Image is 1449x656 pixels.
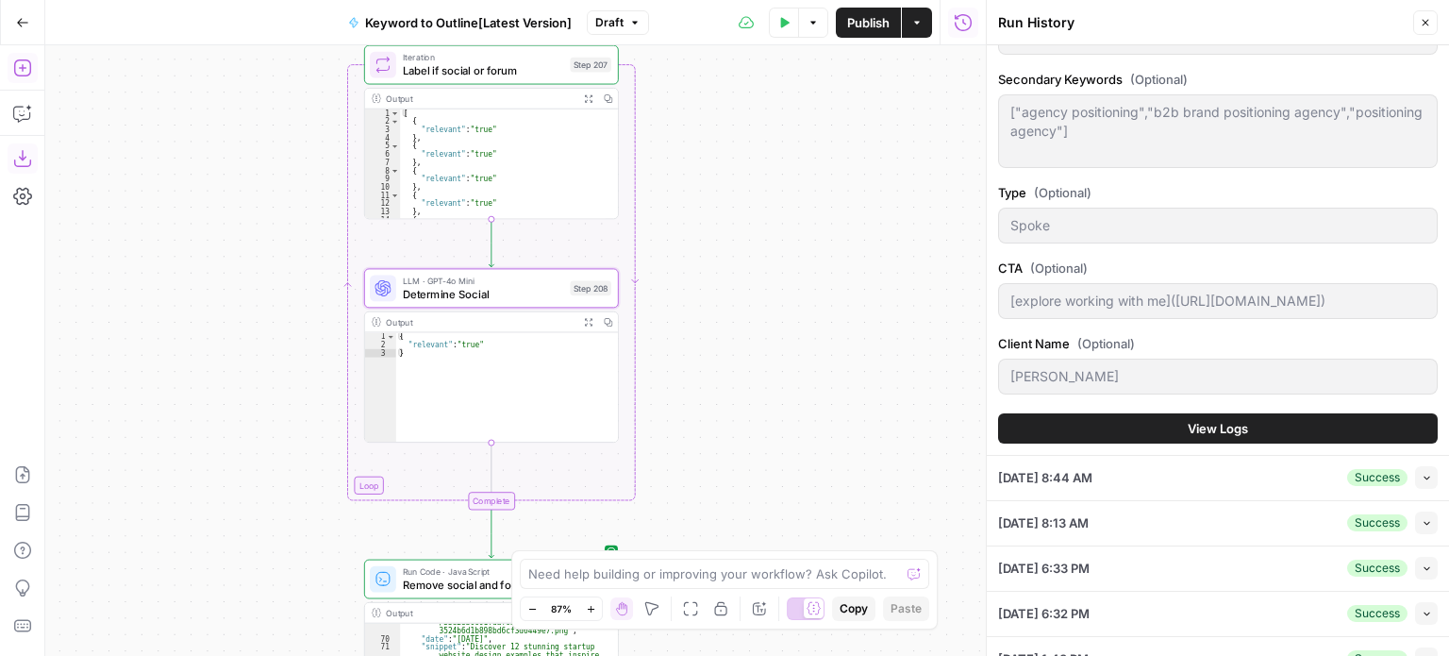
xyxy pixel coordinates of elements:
[364,268,619,443] div: LLM · GPT-4o MiniDetermine SocialStep 208Output{ "relevant":"true"}
[998,559,1090,578] span: [DATE] 6:33 PM
[489,219,493,267] g: Edge from step_207 to step_208
[1030,259,1088,278] span: (Optional)
[365,175,400,183] div: 9
[365,167,400,176] div: 8
[998,183,1438,202] label: Type
[391,192,400,200] span: Toggle code folding, rows 11 through 13
[883,597,929,621] button: Paste
[391,142,400,150] span: Toggle code folding, rows 5 through 7
[365,134,400,143] div: 4
[489,510,493,558] g: Edge from step_207-iteration-end to step_209
[998,70,1438,89] label: Secondary Keywords
[391,167,400,176] span: Toggle code folding, rows 8 through 10
[570,281,611,296] div: Step 208
[1188,419,1248,438] span: View Logs
[337,8,583,38] button: Keyword to Outline[Latest Version]
[998,259,1438,278] label: CTA
[386,92,573,105] div: Output
[836,8,901,38] button: Publish
[998,513,1089,532] span: [DATE] 8:13 AM
[1347,560,1407,577] div: Success
[365,109,400,118] div: 1
[570,58,611,73] div: Step 207
[365,199,400,208] div: 12
[403,275,564,288] span: LLM · GPT-4o Mini
[1034,183,1091,202] span: (Optional)
[998,334,1438,353] label: Client Name
[1347,514,1407,531] div: Success
[391,109,400,118] span: Toggle code folding, rows 1 through 26
[365,117,400,126] div: 2
[998,604,1090,623] span: [DATE] 6:32 PM
[364,492,619,510] div: Complete
[1077,334,1135,353] span: (Optional)
[832,597,875,621] button: Copy
[365,183,400,192] div: 10
[403,577,564,593] span: Remove social and forums
[847,13,890,32] span: Publish
[386,606,573,619] div: Output
[365,13,572,32] span: Keyword to Outline[Latest Version]
[1347,469,1407,486] div: Success
[365,349,396,358] div: 3
[998,468,1092,487] span: [DATE] 8:44 AM
[403,565,564,579] span: Run Code · JavaScript
[1347,605,1407,622] div: Success
[386,315,573,328] div: Output
[365,150,400,159] div: 6
[365,159,400,167] div: 7
[386,332,395,341] span: Toggle code folding, rows 1 through 3
[365,341,396,349] div: 2
[403,62,564,78] span: Label if social or forum
[365,126,400,134] div: 3
[595,14,624,31] span: Draft
[468,492,515,510] div: Complete
[391,117,400,126] span: Toggle code folding, rows 2 through 4
[998,413,1438,444] button: View Logs
[364,45,619,220] div: LoopIterationLabel if social or forumStep 207Output[ { "relevant":"true" }, { "relevant":"true" }...
[551,601,572,616] span: 87%
[891,600,922,617] span: Paste
[403,286,564,302] span: Determine Social
[403,51,564,64] span: Iteration
[365,332,396,341] div: 1
[365,216,400,225] div: 14
[391,216,400,225] span: Toggle code folding, rows 14 through 16
[1130,70,1188,89] span: (Optional)
[365,192,400,200] div: 11
[1010,103,1425,141] textarea: ["agency positioning","b2b brand positioning agency","positioning agency"]
[365,208,400,216] div: 13
[365,635,400,644] div: 70
[365,142,400,150] div: 5
[587,10,649,35] button: Draft
[840,600,868,617] span: Copy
